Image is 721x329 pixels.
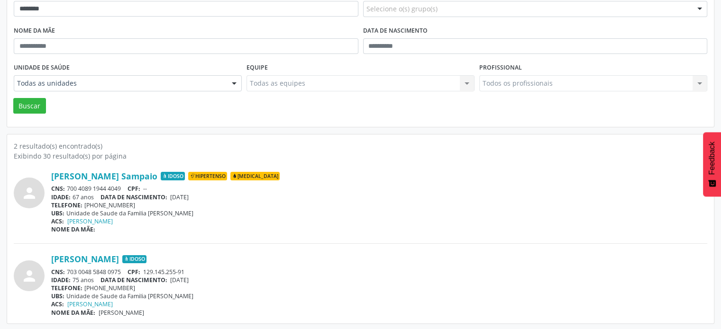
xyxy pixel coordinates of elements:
[51,276,707,284] div: 75 anos
[51,209,707,217] div: Unidade de Saude da Familia [PERSON_NAME]
[51,185,65,193] span: CNS:
[51,201,82,209] span: TELEFONE:
[13,98,46,114] button: Buscar
[143,185,147,193] span: --
[51,254,119,264] a: [PERSON_NAME]
[479,61,522,75] label: Profissional
[14,151,707,161] div: Exibindo 30 resultado(s) por página
[51,292,707,300] div: Unidade de Saude da Familia [PERSON_NAME]
[14,24,55,38] label: Nome da mãe
[188,172,227,180] span: Hipertenso
[366,4,438,14] span: Selecione o(s) grupo(s)
[51,268,707,276] div: 703 0048 5848 0975
[246,61,268,75] label: Equipe
[51,268,65,276] span: CNS:
[51,193,71,201] span: IDADE:
[21,267,38,285] i: person
[51,217,64,225] span: ACS:
[21,185,38,202] i: person
[51,225,95,233] span: NOME DA MÃE:
[67,217,113,225] a: [PERSON_NAME]
[128,185,140,193] span: CPF:
[122,255,146,264] span: Idoso
[51,284,82,292] span: TELEFONE:
[67,300,113,308] a: [PERSON_NAME]
[51,193,707,201] div: 67 anos
[100,276,167,284] span: DATA DE NASCIMENTO:
[143,268,184,276] span: 129.145.255-91
[14,61,70,75] label: Unidade de saúde
[17,79,222,88] span: Todas as unidades
[99,309,144,317] span: [PERSON_NAME]
[703,132,721,196] button: Feedback - Mostrar pesquisa
[51,171,157,181] a: [PERSON_NAME] Sampaio
[51,300,64,308] span: ACS:
[170,193,189,201] span: [DATE]
[14,141,707,151] div: 2 resultado(s) encontrado(s)
[708,142,716,175] span: Feedback
[51,309,95,317] span: NOME DA MÃE:
[51,209,64,217] span: UBS:
[230,172,280,180] span: [MEDICAL_DATA]
[100,193,167,201] span: DATA DE NASCIMENTO:
[51,276,71,284] span: IDADE:
[51,284,707,292] div: [PHONE_NUMBER]
[51,201,707,209] div: [PHONE_NUMBER]
[363,24,428,38] label: Data de nascimento
[161,172,185,180] span: Idoso
[51,185,707,193] div: 700 4089 1944 4049
[170,276,189,284] span: [DATE]
[51,292,64,300] span: UBS:
[128,268,140,276] span: CPF:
